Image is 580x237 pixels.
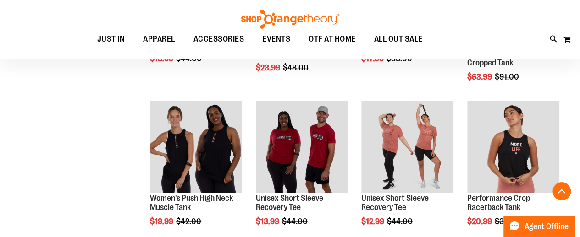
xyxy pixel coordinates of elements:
span: JUST IN [97,29,125,49]
span: $19.99 [150,217,175,226]
a: Product image for Unisex Short Sleeve Recovery Tee [361,101,453,194]
span: $38.00 [495,217,522,226]
span: $63.99 [467,72,493,81]
span: $44.00 [387,217,414,226]
a: Unisex Short Sleeve Recovery Tee [361,194,429,212]
a: Product image for Unisex SS Recovery Tee [256,101,348,194]
img: Product image for Performance Crop Racerback Tank [467,101,559,193]
a: Performance Crop Racerback Tank [467,194,530,212]
span: $13.99 [256,217,281,226]
a: Product image for Push High Neck Muscle Tank [150,101,242,194]
span: $48.00 [283,63,310,72]
button: Agent Offline [503,216,574,237]
span: $44.00 [282,217,309,226]
span: OTF AT HOME [309,29,356,49]
span: APPAREL [143,29,175,49]
span: EVENTS [262,29,290,49]
span: ACCESSORIES [193,29,244,49]
span: ALL OUT SALE [374,29,423,49]
span: Agent Offline [525,222,569,231]
span: $42.00 [176,217,203,226]
img: Shop Orangetheory [240,10,341,29]
img: Product image for Unisex SS Recovery Tee [256,101,348,193]
span: $20.99 [467,217,493,226]
a: Unisex Short Sleeve Recovery Tee [256,194,323,212]
img: Product image for Unisex Short Sleeve Recovery Tee [361,101,453,193]
span: $91.00 [495,72,520,81]
span: $12.99 [361,217,386,226]
span: $23.99 [256,63,282,72]
img: Product image for Push High Neck Muscle Tank [150,101,242,193]
a: Women's Push High Neck Muscle Tank [150,194,233,212]
a: Product image for Performance Crop Racerback Tank [467,101,559,194]
button: Back To Top [552,182,571,200]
